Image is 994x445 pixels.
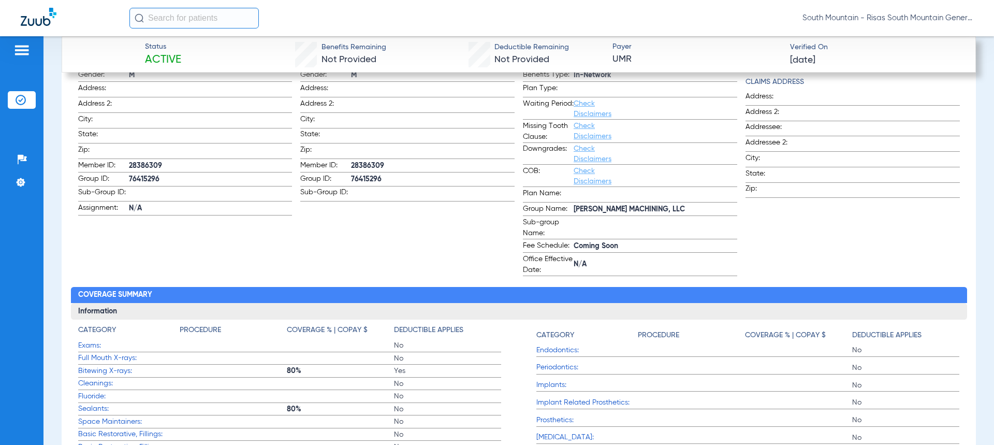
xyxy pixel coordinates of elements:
span: Bitewing X-rays: [78,366,180,377]
span: City: [300,114,351,128]
span: Benefits Remaining [321,42,386,53]
span: No [394,353,501,364]
span: No [394,379,501,389]
span: Not Provided [494,55,549,64]
span: No [394,340,501,351]
span: M [351,70,515,81]
span: Office Effective Date: [523,254,574,276]
a: Check Disclaimers [574,167,611,185]
iframe: Chat Widget [942,395,994,445]
span: [PERSON_NAME] MACHINING, LLC [574,204,737,215]
app-breakdown-title: Procedure [638,325,745,344]
span: Group ID: [78,174,129,186]
span: In-Network [574,70,737,81]
span: South Mountain - Risas South Mountain General [802,13,973,23]
app-breakdown-title: Coverage % | Copay $ [287,325,394,339]
app-breakdown-title: Procedure [180,325,287,339]
span: Gender: [78,69,129,82]
img: Search Icon [135,13,144,23]
span: 80% [287,366,394,376]
span: Fee Schedule: [523,240,574,253]
h3: Information [71,303,967,320]
span: Group Name: [523,204,574,216]
span: Payer [612,41,781,52]
a: Check Disclaimers [574,100,611,118]
span: UMR [612,53,781,66]
span: Gender: [300,69,351,82]
span: Space Maintainers: [78,417,180,427]
img: hamburger-icon [13,44,30,56]
span: Missing Tooth Clause: [523,121,574,142]
span: 28386309 [129,161,293,171]
span: No [394,391,501,401]
span: [DATE] [790,54,815,67]
h4: Procedure [180,325,221,336]
span: No [852,415,959,425]
span: N/A [129,203,293,214]
span: Prosthetics: [536,415,638,426]
span: Address: [745,91,796,105]
span: Downgrades: [523,143,574,164]
span: Sub-group Name: [523,217,574,239]
h4: Deductible Applies [852,330,922,341]
h4: Claims Address [745,77,960,88]
h4: Coverage % | Copay $ [745,330,826,341]
span: Fluoride: [78,391,180,402]
h4: Procedure [638,330,679,341]
span: Address 2: [300,98,351,112]
span: Coming Soon [574,241,737,252]
span: Address: [78,83,129,97]
span: Yes [394,366,501,376]
app-breakdown-title: Deductible Applies [394,325,501,339]
app-breakdown-title: Coverage % | Copay $ [745,325,852,344]
span: 76415296 [351,174,515,185]
span: No [852,433,959,443]
span: Member ID: [78,160,129,173]
app-breakdown-title: Category [536,325,638,344]
span: City: [78,114,129,128]
span: Zip: [745,183,796,197]
span: Verified On [790,42,959,53]
span: N/A [574,259,737,270]
span: Waiting Period: [523,98,574,119]
span: Not Provided [321,55,376,64]
span: COB: [523,166,574,186]
app-breakdown-title: Deductible Applies [852,325,959,344]
span: Endodontics: [536,345,638,356]
span: Addressee 2: [745,137,796,151]
app-breakdown-title: Category [78,325,180,339]
span: No [852,380,959,391]
span: City: [745,153,796,167]
span: Full Mouth X-rays: [78,353,180,364]
span: State: [78,129,129,143]
span: State: [300,129,351,143]
a: Check Disclaimers [574,145,611,163]
span: 28386309 [351,161,515,171]
span: 80% [287,404,394,414]
span: Deductible Remaining [494,42,569,53]
span: No [394,417,501,427]
span: Implant Related Prosthetics: [536,397,638,408]
img: Zuub Logo [21,8,56,26]
span: Address: [300,83,351,97]
span: Benefits Type: [523,69,574,82]
span: Assignment: [78,203,129,215]
h4: Coverage % | Copay $ [287,325,368,336]
span: [MEDICAL_DATA]: [536,432,638,443]
span: Sealants: [78,404,180,414]
span: State: [745,168,796,182]
h4: Deductible Applies [394,325,463,336]
span: Zip: [78,145,129,159]
span: Plan Name: [523,188,574,202]
h2: Coverage Summary [71,287,967,304]
span: No [394,429,501,440]
span: Address 2: [78,98,129,112]
span: Cleanings: [78,378,180,389]
span: No [394,404,501,414]
span: Sub-Group ID: [300,187,351,201]
h4: Category [78,325,116,336]
span: 76415296 [129,174,293,185]
span: Group ID: [300,174,351,186]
